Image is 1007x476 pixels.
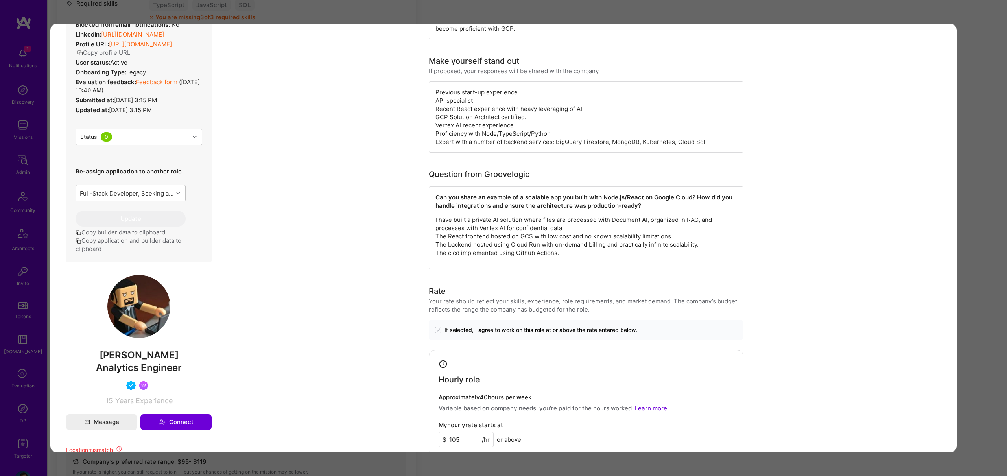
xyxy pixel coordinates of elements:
[76,79,136,86] strong: Evaluation feedback:
[76,78,202,95] div: ( [DATE] 10:40 AM )
[66,446,212,454] div: Location mismatch
[443,435,446,444] span: $
[66,415,137,430] button: Message
[76,107,109,114] strong: Updated at:
[85,420,90,425] i: icon Mail
[439,404,734,412] p: Variable based on company needs, you’re paid for the hours worked.
[101,31,164,39] a: [URL][DOMAIN_NAME]
[193,135,197,139] i: icon Chevron
[140,415,212,430] button: Connect
[444,327,637,334] span: If selected, I agree to work on this role at or above the rate entered below.
[429,286,446,297] div: Rate
[77,49,130,57] button: Copy profile URL
[635,404,667,412] a: Learn more
[80,133,97,141] div: Status
[107,275,170,338] img: User Avatar
[435,216,737,257] p: I have built a private AI solution where files are processed with Document AI, organized in RAG, ...
[80,189,174,197] div: Full-Stack Developer, Seeking a Full-Stack Engineer (80% backend / 20% frontend) to build a scala...
[76,69,126,76] strong: Onboarding Type:
[76,31,101,39] strong: LinkedIn:
[101,133,112,142] div: 0
[109,107,152,114] span: [DATE] 3:15 PM
[439,432,494,447] input: XXX
[77,50,83,56] i: icon Copy
[105,397,113,405] span: 15
[50,24,957,452] div: modal
[439,422,503,429] h4: My hourly rate starts at
[439,360,448,369] i: icon Clock
[76,230,81,236] i: icon Copy
[109,41,172,48] a: [URL][DOMAIN_NAME]
[126,381,136,391] img: Vetted A.Teamer
[439,394,734,401] h4: Approximately 40 hours per week
[96,362,182,374] span: Analytics Engineer
[107,332,170,340] a: User Avatar
[76,229,165,237] button: Copy builder data to clipboard
[110,59,127,66] span: Active
[429,82,743,153] div: Previous start-up experience. API specialist Recent React experience with heavy leveraging of AI ...
[429,55,519,67] div: Make yourself stand out
[76,237,202,253] button: Copy application and builder data to clipboard
[159,419,166,426] i: icon Connect
[76,211,186,227] button: Update
[115,397,173,405] span: Years Experience
[114,97,157,104] span: [DATE] 3:15 PM
[136,79,177,86] a: Feedback form
[435,194,734,210] strong: Can you share an example of a scalable app you built with Node.js/React on Google Cloud? How did ...
[76,238,81,244] i: icon Copy
[139,381,148,391] img: Been on Mission
[482,435,490,444] span: /hr
[76,59,110,66] strong: User status:
[439,375,480,384] h4: Hourly role
[76,41,109,48] strong: Profile URL:
[76,168,186,176] p: Re-assign application to another role
[497,435,521,444] span: or above
[429,67,600,76] div: If proposed, your responses will be shared with the company.
[76,21,179,29] div: No
[176,192,180,196] i: icon Chevron
[66,350,212,362] span: [PERSON_NAME]
[76,21,172,29] strong: Blocked from email notifications:
[429,297,743,314] div: Your rate should reflect your skills, experience, role requirements, and market demand. The compa...
[429,169,529,181] div: Question from Groovelogic
[126,69,146,76] span: legacy
[76,97,114,104] strong: Submitted at:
